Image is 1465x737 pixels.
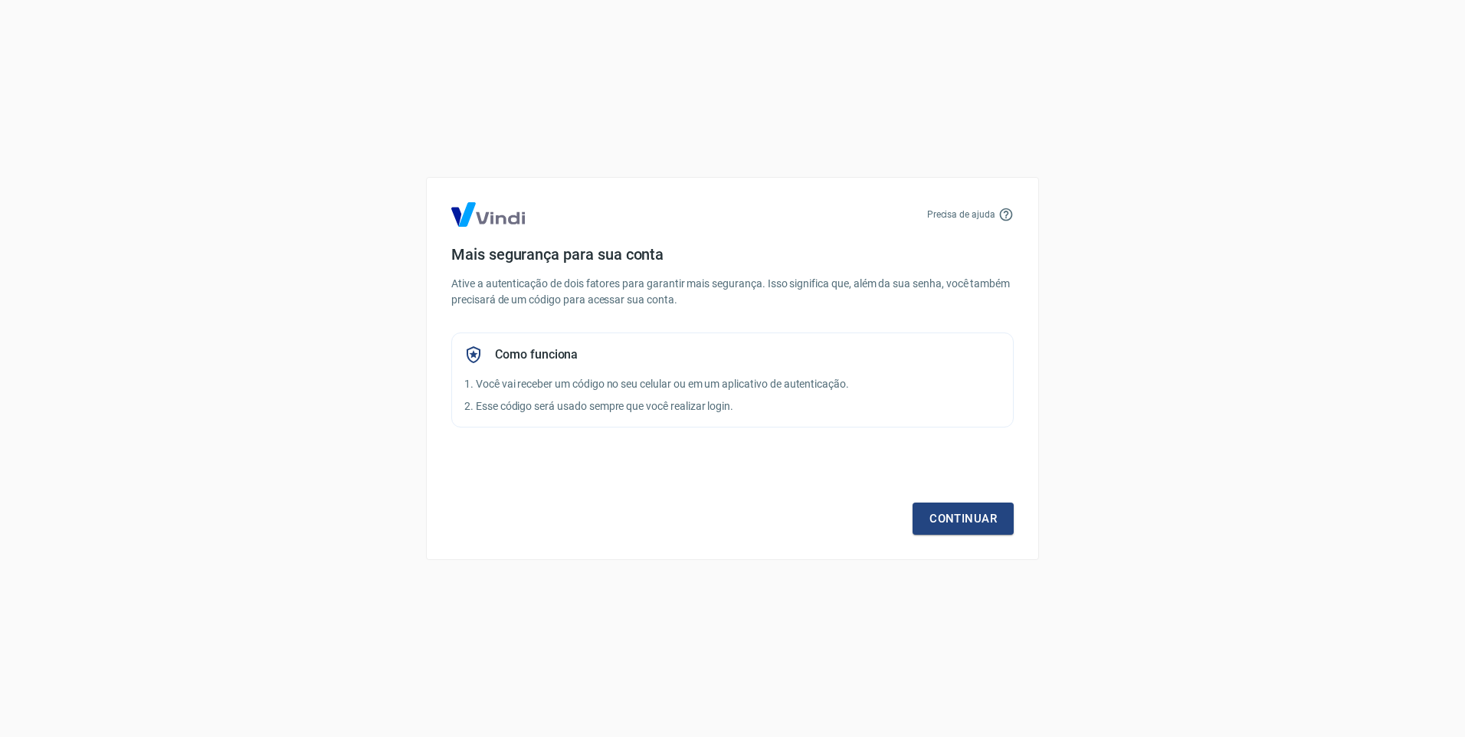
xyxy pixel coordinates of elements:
p: Precisa de ajuda [927,208,995,221]
p: Ative a autenticação de dois fatores para garantir mais segurança. Isso significa que, além da su... [451,276,1014,308]
p: 2. Esse código será usado sempre que você realizar login. [464,398,1001,414]
h4: Mais segurança para sua conta [451,245,1014,264]
img: Logo Vind [451,202,525,227]
a: Continuar [913,503,1014,535]
h5: Como funciona [495,347,578,362]
p: 1. Você vai receber um código no seu celular ou em um aplicativo de autenticação. [464,376,1001,392]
